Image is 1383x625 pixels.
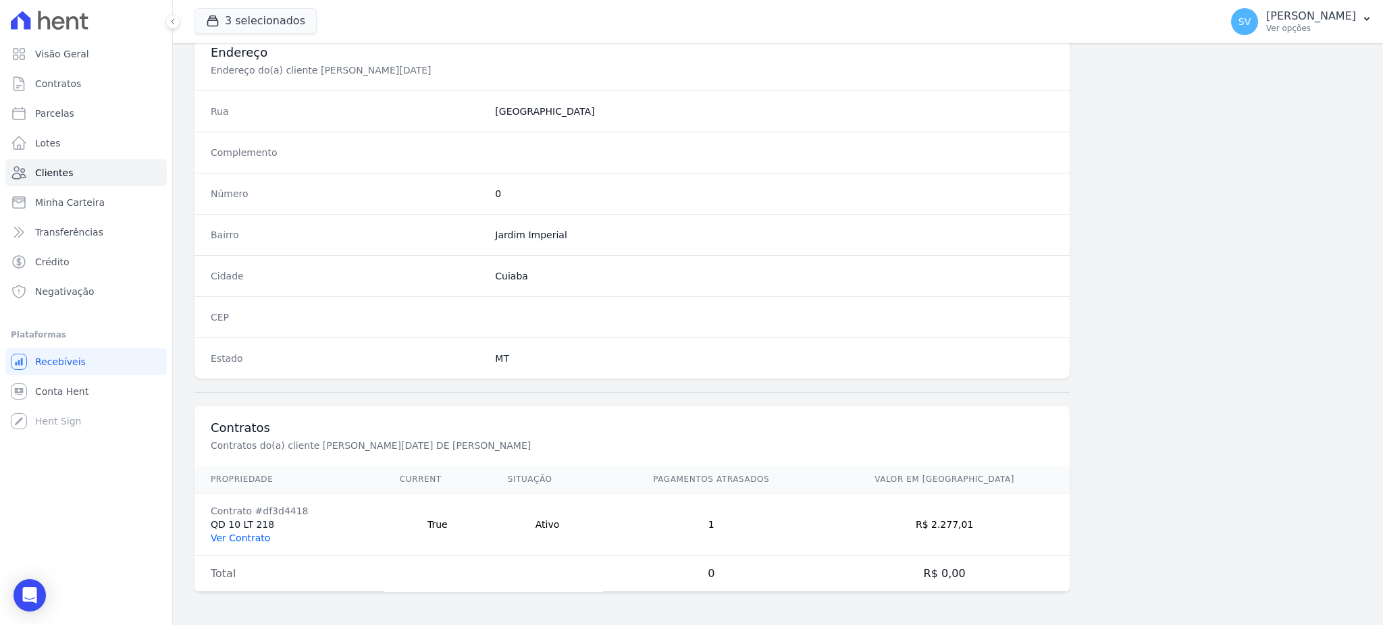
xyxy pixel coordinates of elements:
[211,63,664,77] p: Endereço do(a) cliente [PERSON_NAME][DATE]
[495,187,1053,200] dd: 0
[211,187,484,200] dt: Número
[819,493,1070,556] td: R$ 2.277,01
[211,105,484,118] dt: Rua
[603,466,819,493] th: Pagamentos Atrasados
[495,352,1053,365] dd: MT
[35,385,88,398] span: Conta Hent
[5,130,167,157] a: Lotes
[384,466,492,493] th: Current
[5,348,167,375] a: Recebíveis
[5,159,167,186] a: Clientes
[5,219,167,246] a: Transferências
[211,439,664,452] p: Contratos do(a) cliente [PERSON_NAME][DATE] DE [PERSON_NAME]
[603,493,819,556] td: 1
[35,77,81,90] span: Contratos
[211,45,1053,61] h3: Endereço
[194,556,384,592] td: Total
[495,269,1053,283] dd: Cuiaba
[211,228,484,242] dt: Bairro
[492,466,604,493] th: Situação
[35,136,61,150] span: Lotes
[819,556,1070,592] td: R$ 0,00
[194,493,384,556] td: QD 10 LT 218
[211,146,484,159] dt: Complemento
[5,100,167,127] a: Parcelas
[495,228,1053,242] dd: Jardim Imperial
[14,579,46,612] div: Open Intercom Messenger
[35,285,95,298] span: Negativação
[5,70,167,97] a: Contratos
[194,8,317,34] button: 3 selecionados
[5,40,167,67] a: Visão Geral
[211,352,484,365] dt: Estado
[819,466,1070,493] th: Valor em [GEOGRAPHIC_DATA]
[211,269,484,283] dt: Cidade
[1266,23,1356,34] p: Ver opções
[384,493,492,556] td: True
[11,327,161,343] div: Plataformas
[35,196,105,209] span: Minha Carteira
[5,278,167,305] a: Negativação
[211,310,484,324] dt: CEP
[211,504,367,518] div: Contrato #df3d4418
[1238,17,1251,26] span: SV
[35,47,89,61] span: Visão Geral
[1266,9,1356,23] p: [PERSON_NAME]
[5,378,167,405] a: Conta Hent
[492,493,604,556] td: Ativo
[194,466,384,493] th: Propriedade
[211,533,270,543] a: Ver Contrato
[603,556,819,592] td: 0
[5,189,167,216] a: Minha Carteira
[35,255,70,269] span: Crédito
[495,105,1053,118] dd: [GEOGRAPHIC_DATA]
[35,166,73,180] span: Clientes
[211,420,1053,436] h3: Contratos
[35,355,86,369] span: Recebíveis
[35,107,74,120] span: Parcelas
[1220,3,1383,40] button: SV [PERSON_NAME] Ver opções
[5,248,167,275] a: Crédito
[35,225,103,239] span: Transferências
